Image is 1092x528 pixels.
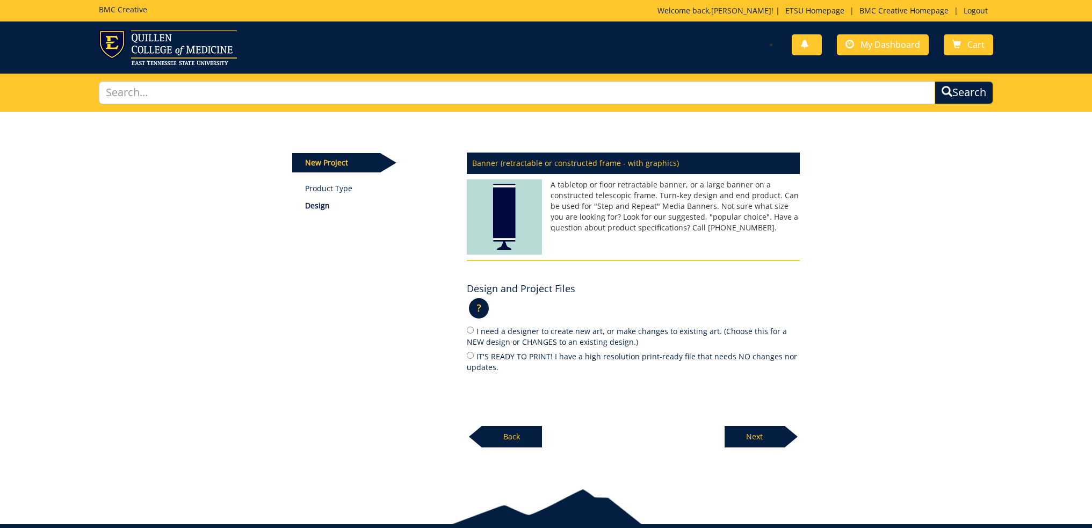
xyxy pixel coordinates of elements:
[292,153,380,172] p: New Project
[780,5,850,16] a: ETSU Homepage
[99,5,147,13] h5: BMC Creative
[467,327,474,334] input: I need a designer to create new art, or make changes to existing art. (Choose this for a NEW desi...
[854,5,954,16] a: BMC Creative Homepage
[467,284,575,294] h4: Design and Project Files
[467,325,800,348] label: I need a designer to create new art, or make changes to existing art. (Choose this for a NEW desi...
[711,5,771,16] a: [PERSON_NAME]
[657,5,993,16] p: Welcome back, ! | | |
[482,426,542,447] p: Back
[467,179,800,233] p: A tabletop or floor retractable banner, or a large banner on a constructed telescopic frame. Turn...
[99,30,237,65] img: ETSU logo
[944,34,993,55] a: Cart
[467,350,800,373] label: IT'S READY TO PRINT! I have a high resolution print-ready file that needs NO changes nor updates.
[860,39,920,50] span: My Dashboard
[837,34,929,55] a: My Dashboard
[305,183,451,194] a: Product Type
[467,352,474,359] input: IT'S READY TO PRINT! I have a high resolution print-ready file that needs NO changes nor updates.
[958,5,993,16] a: Logout
[467,153,800,174] p: Banner (retractable or constructed frame - with graphics)
[469,298,489,319] p: ?
[725,426,785,447] p: Next
[935,81,993,104] button: Search
[305,200,451,211] p: Design
[99,81,935,104] input: Search...
[967,39,985,50] span: Cart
